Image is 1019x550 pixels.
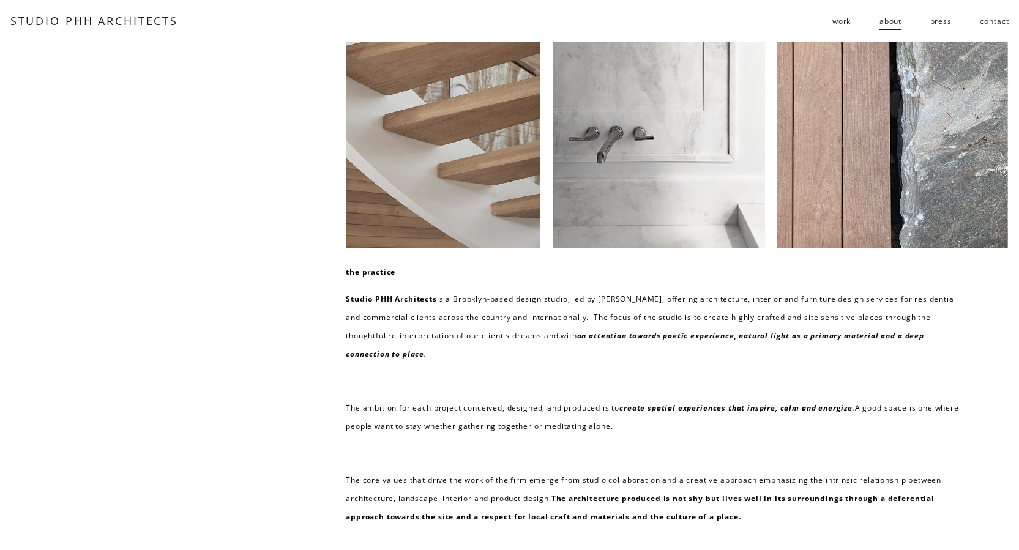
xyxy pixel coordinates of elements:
[832,12,851,31] span: work
[346,471,967,526] p: The core values that drive the work of the firm emerge from studio collaboration and a creative a...
[853,403,855,413] em: .
[346,290,967,363] p: is a Brooklyn-based design studio, led by [PERSON_NAME], offering architecture, interior and furn...
[346,399,967,436] p: The ambition for each project conceived, designed, and produced is to A good space is one where p...
[346,493,937,522] strong: The architecture produced is not shy but lives well in its surroundings through a deferential app...
[346,267,395,277] strong: the practice
[10,13,178,28] a: STUDIO PHH ARCHITECTS
[930,11,952,31] a: press
[424,349,427,359] em: .
[346,330,927,359] em: an attention towards poetic experience, natural light as a primary material and a deep connection...
[879,11,901,31] a: about
[619,403,853,413] em: create spatial experiences that inspire, calm and energize
[346,294,437,304] strong: Studio PHH Architects
[980,11,1009,31] a: contact
[832,11,851,31] a: folder dropdown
